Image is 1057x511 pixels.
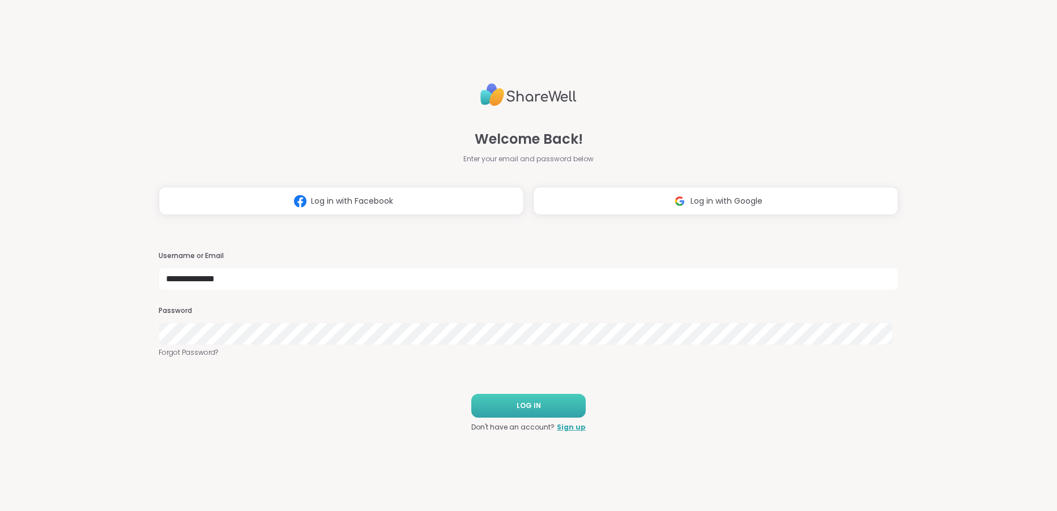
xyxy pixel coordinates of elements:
[669,191,691,212] img: ShareWell Logomark
[691,195,762,207] span: Log in with Google
[463,154,594,164] span: Enter your email and password below
[475,129,583,149] span: Welcome Back!
[533,187,898,215] button: Log in with Google
[480,79,577,111] img: ShareWell Logo
[517,401,541,411] span: LOG IN
[471,422,555,432] span: Don't have an account?
[159,347,898,358] a: Forgot Password?
[311,195,393,207] span: Log in with Facebook
[557,422,586,432] a: Sign up
[159,306,898,316] h3: Password
[159,251,898,261] h3: Username or Email
[471,394,586,418] button: LOG IN
[289,191,311,212] img: ShareWell Logomark
[159,187,524,215] button: Log in with Facebook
